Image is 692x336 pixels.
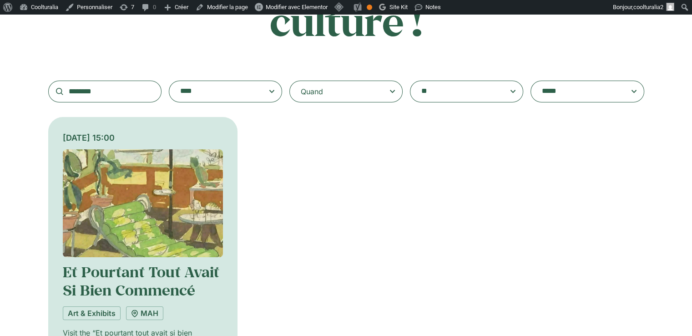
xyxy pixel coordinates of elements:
a: MAH [126,306,163,320]
span: Site Kit [389,4,408,10]
div: [DATE] 15:00 [63,132,223,144]
div: OK [367,5,372,10]
div: Quand [301,86,323,97]
img: Coolturalia - La collection dans l'exposition [63,149,223,257]
a: Et Pourtant Tout Avait Si Bien Commencé [63,262,219,300]
textarea: Search [180,85,253,98]
a: Art & Exhibits [63,306,121,320]
span: coolturalia2 [633,4,663,10]
textarea: Search [542,85,615,98]
span: Modifier avec Elementor [266,4,328,10]
textarea: Search [421,85,494,98]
